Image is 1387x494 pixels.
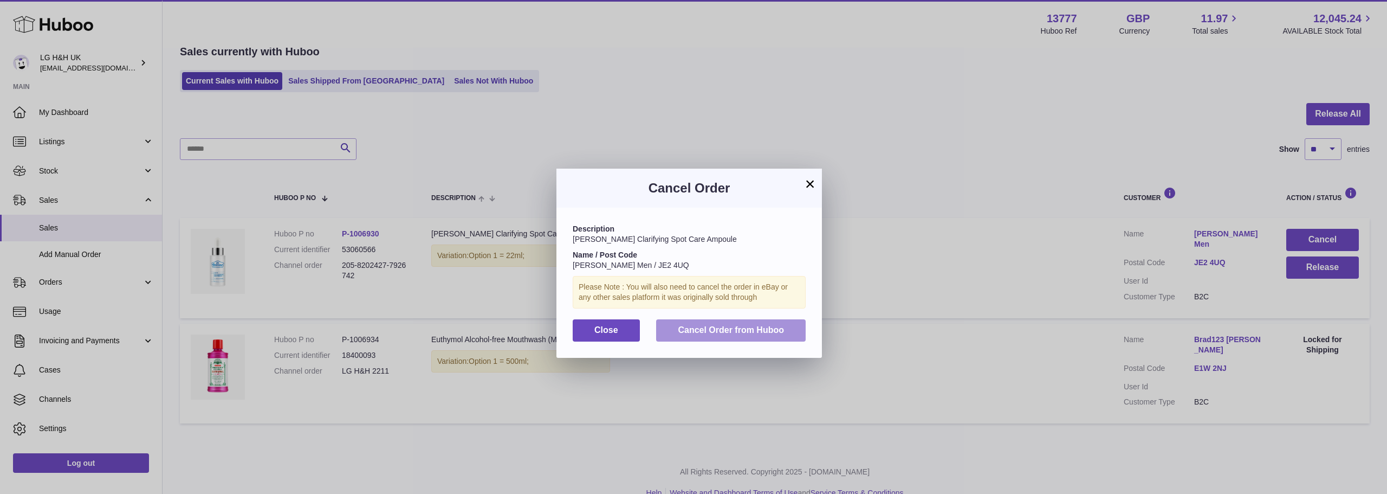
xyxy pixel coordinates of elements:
[656,319,806,342] button: Cancel Order from Huboo
[573,235,737,243] span: [PERSON_NAME] Clarifying Spot Care Ampoule
[573,251,637,259] strong: Name / Post Code
[678,325,784,335] span: Cancel Order from Huboo
[573,276,806,309] div: Please Note : You will also need to cancel the order in eBay or any other sales platform it was o...
[573,261,689,270] span: [PERSON_NAME] Men / JE2 4UQ
[573,179,806,197] h3: Cancel Order
[594,325,618,335] span: Close
[573,224,614,233] strong: Description
[803,177,816,190] button: ×
[573,319,640,342] button: Close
